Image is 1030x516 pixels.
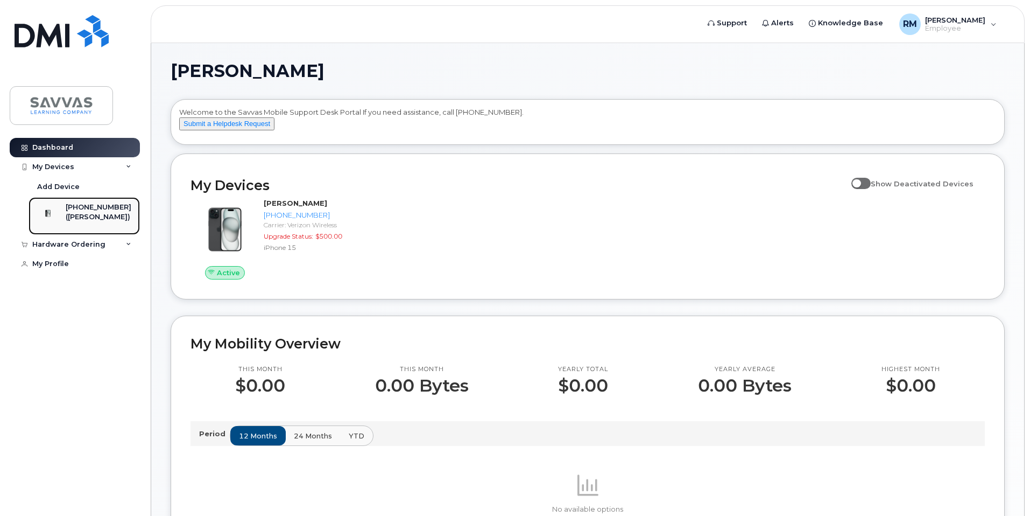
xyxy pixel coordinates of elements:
[349,431,364,441] span: YTD
[264,232,313,240] span: Upgrade Status:
[217,268,240,278] span: Active
[191,336,985,352] h2: My Mobility Overview
[235,365,285,374] p: This month
[698,365,792,374] p: Yearly average
[191,177,846,193] h2: My Devices
[294,431,332,441] span: 24 months
[235,376,285,395] p: $0.00
[179,117,274,131] button: Submit a Helpdesk Request
[179,107,996,141] div: Welcome to the Savvas Mobile Support Desk Portal If you need assistance, call [PHONE_NUMBER].
[881,376,940,395] p: $0.00
[871,179,973,188] span: Show Deactivated Devices
[199,204,251,255] img: iPhone_15_Black.png
[881,365,940,374] p: Highest month
[264,220,375,229] div: Carrier: Verizon Wireless
[191,505,985,514] p: No available options
[851,173,860,182] input: Show Deactivated Devices
[264,199,327,207] strong: [PERSON_NAME]
[191,198,379,280] a: Active[PERSON_NAME][PHONE_NUMBER]Carrier: Verizon WirelessUpgrade Status:$500.00iPhone 15
[375,365,469,374] p: This month
[264,243,375,252] div: iPhone 15
[315,232,342,240] span: $500.00
[264,210,375,220] div: [PHONE_NUMBER]
[558,376,608,395] p: $0.00
[171,63,324,79] span: [PERSON_NAME]
[179,119,274,128] a: Submit a Helpdesk Request
[199,429,230,439] p: Period
[983,469,1022,508] iframe: Messenger Launcher
[698,376,792,395] p: 0.00 Bytes
[558,365,608,374] p: Yearly total
[375,376,469,395] p: 0.00 Bytes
